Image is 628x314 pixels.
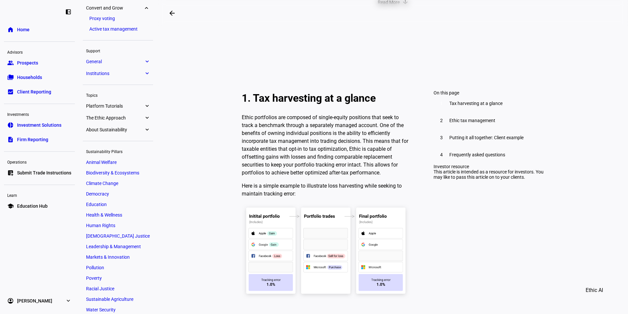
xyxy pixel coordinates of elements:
[83,179,153,188] a: Climate Change
[144,70,150,77] eth-mat-symbol: expand_more
[4,109,75,118] div: Investments
[83,46,153,55] div: Support
[83,200,153,209] a: Education
[83,158,153,167] a: Animal Welfare
[86,59,144,64] span: General
[83,69,153,78] a: Institutionsexpand_more
[83,252,153,262] a: Markets & Innovation
[449,118,495,123] span: Ethic tax management
[4,85,75,98] a: bid_landscapeClient Reporting
[7,26,14,33] eth-mat-symbol: home
[144,115,150,121] eth-mat-symbol: expand_more
[144,126,150,133] eth-mat-symbol: expand_more
[586,282,603,298] span: Ethic AI
[83,189,153,198] a: Democracy
[86,244,141,249] span: Leadership & Management
[83,168,153,177] a: Biodiversity & Ecosystems
[437,134,445,142] div: 3
[86,170,139,175] span: Biodiversity & Ecosystems
[4,47,75,56] div: Advisors
[83,242,153,251] a: Leadership & Management
[434,169,544,180] div: This article is intended as a resource for investors. You may like to pass this article on to you...
[83,90,153,99] div: Topics
[86,202,107,207] span: Education
[4,56,75,69] a: groupProspects
[86,181,118,186] span: Climate Change
[86,223,115,228] span: Human Rights
[86,233,150,239] span: [DEMOGRAPHIC_DATA] Justice
[83,146,153,156] div: Sustainability Pillars
[7,74,14,81] eth-mat-symbol: folder_copy
[86,275,102,281] span: Poverty
[7,136,14,143] eth-mat-symbol: description
[168,9,176,17] mat-icon: arrow_backwards
[242,92,410,105] h2: 1. Tax harvesting at a glance
[437,99,445,107] div: 1
[17,74,42,81] span: Households
[86,5,144,11] span: Convert and Grow
[17,170,71,176] span: Submit Trade Instructions
[86,127,144,132] span: About Sustainability
[83,274,153,283] a: Poverty
[86,71,144,76] span: Institutions
[17,203,48,209] span: Education Hub
[86,103,144,109] span: Platform Tutorials
[86,191,109,196] span: Democracy
[17,60,38,66] span: Prospects
[86,254,130,260] span: Markets & Innovation
[144,5,150,11] eth-mat-symbol: expand_more
[242,182,410,198] p: Here is a simple example to illustrate loss harvesting while seeking to maintain tracking error:
[17,122,61,128] span: Investment Solutions
[434,90,544,95] div: On this page
[144,58,150,65] eth-mat-symbol: expand_more
[242,114,410,177] p: Ethic portfolios are composed of single-equity positions that seek to track a benchmark through a...
[437,151,445,159] div: 4
[86,212,122,218] span: Health & Wellness
[17,136,48,143] span: Firm Reporting
[83,210,153,220] a: Health & Wellness
[449,101,503,106] span: Tax harvesting at a glance
[17,26,30,33] span: Home
[7,60,14,66] eth-mat-symbol: group
[7,203,14,209] eth-mat-symbol: school
[86,160,117,165] span: Animal Welfare
[4,118,75,132] a: pie_chartInvestment Solutions
[86,286,114,291] span: Racial Justice
[434,164,544,169] div: Investor resource
[86,14,150,23] a: Proxy voting
[449,152,505,157] span: Frequently asked questions
[86,24,150,34] a: Active tax management
[65,9,72,15] eth-mat-symbol: left_panel_close
[449,135,524,140] span: Putting it all together: Client example
[83,57,153,66] a: Generalexpand_more
[7,89,14,95] eth-mat-symbol: bid_landscape
[83,263,153,272] a: Pollution
[83,231,153,241] a: [DEMOGRAPHIC_DATA] Justice
[4,190,75,199] div: Learn
[17,298,52,304] span: [PERSON_NAME]
[4,133,75,146] a: descriptionFirm Reporting
[242,306,410,314] p: ‍
[86,265,104,270] span: Pollution
[7,122,14,128] eth-mat-symbol: pie_chart
[576,282,612,298] button: Ethic AI
[83,284,153,293] a: Racial Justice
[65,298,72,304] eth-mat-symbol: expand_more
[83,295,153,304] a: Sustainable Agriculture
[7,298,14,304] eth-mat-symbol: account_circle
[4,157,75,166] div: Operations
[86,115,144,120] span: The Ethic Approach
[437,117,445,124] div: 2
[7,170,14,176] eth-mat-symbol: list_alt_add
[17,89,51,95] span: Client Reporting
[86,307,116,312] span: Water Security
[4,71,75,84] a: folder_copyHouseholds
[4,23,75,36] a: homeHome
[86,297,133,302] span: Sustainable Agriculture
[144,103,150,109] eth-mat-symbol: expand_more
[83,221,153,230] a: Human Rights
